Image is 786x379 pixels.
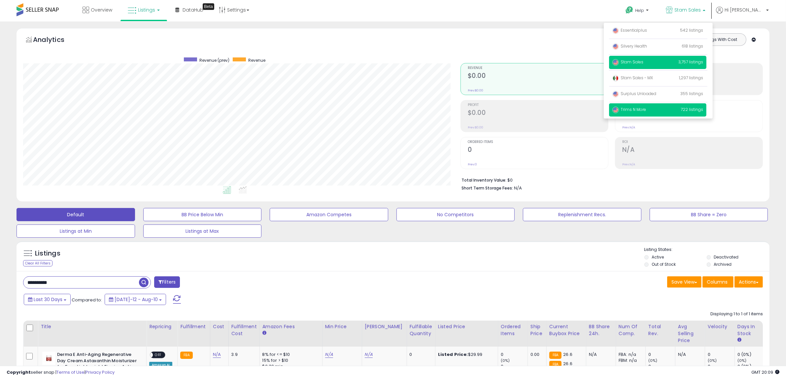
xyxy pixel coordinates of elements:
[612,75,653,81] span: Stam Sales - MX
[270,208,388,221] button: Amazon Competes
[438,323,495,330] div: Listed Price
[262,330,266,336] small: Amazon Fees.
[23,260,52,266] div: Clear All Filters
[707,279,728,285] span: Columns
[468,103,608,107] span: Profit
[85,369,115,375] a: Privacy Policy
[149,362,172,368] div: Amazon AI
[737,352,764,358] div: 0 (0%)
[17,208,135,221] button: Default
[674,7,701,13] span: Stam Sales
[680,27,703,33] span: 542 listings
[468,109,608,118] h2: $0.00
[17,224,135,238] button: Listings at Min
[138,7,155,13] span: Listings
[589,323,613,337] div: BB Share 24h.
[501,352,528,358] div: 0
[461,185,513,191] b: Short Term Storage Fees:
[231,323,257,337] div: Fulfillment Cost
[652,261,676,267] label: Out of Stock
[180,352,192,359] small: FBA
[530,323,544,337] div: Ship Price
[737,358,747,363] small: (0%)
[708,358,717,363] small: (0%)
[325,323,359,330] div: Min Price
[33,35,77,46] h5: Analytics
[622,140,763,144] span: ROI
[248,57,265,63] span: Revenue
[7,369,115,376] div: seller snap | |
[708,363,735,369] div: 0
[438,352,493,358] div: $29.99
[262,323,320,330] div: Amazon Fees
[679,75,703,81] span: 1,297 listings
[262,358,317,363] div: 15% for > $10
[681,107,703,112] span: 722 listings
[468,88,483,92] small: Prev: $0.00
[7,369,31,375] strong: Copyright
[501,323,525,337] div: Ordered Items
[737,363,764,369] div: 0 (0%)
[612,27,619,34] img: usa.png
[410,352,430,358] div: 0
[468,146,608,155] h2: 0
[438,351,468,358] b: Listed Price:
[619,323,643,337] div: Num of Comp.
[620,1,655,21] a: Help
[619,358,640,363] div: FBM: n/a
[612,91,656,96] span: Surplus Unloaded
[625,6,633,14] i: Get Help
[612,91,619,97] img: usa.png
[735,276,763,288] button: Actions
[619,352,640,358] div: FBA: n/a
[72,297,102,303] span: Compared to:
[678,59,703,65] span: 3,757 listings
[501,363,528,369] div: 0
[213,323,226,330] div: Cost
[42,352,55,365] img: 31EoKq2gLiL._SL40_.jpg
[714,254,739,260] label: Deactivated
[468,72,608,81] h2: $0.00
[410,323,432,337] div: Fulfillable Quantity
[737,323,762,337] div: Days In Stock
[199,57,229,63] span: Revenue (prev)
[708,323,732,330] div: Velocity
[622,162,635,166] small: Prev: N/A
[468,66,608,70] span: Revenue
[612,75,619,82] img: mexico.png
[153,352,163,358] span: OFF
[91,7,112,13] span: Overview
[34,296,62,303] span: Last 30 Days
[737,337,741,343] small: Days In Stock.
[652,254,664,260] label: Active
[468,140,608,144] span: Ordered Items
[143,208,262,221] button: BB Price Below Min
[501,358,510,363] small: (0%)
[695,35,744,44] button: Listings With Cost
[612,59,643,65] span: Stam Sales
[262,363,317,369] div: $0.30 min
[24,294,71,305] button: Last 30 Days
[325,351,333,358] a: N/A
[549,352,562,359] small: FBA
[648,363,675,369] div: 0
[365,351,373,358] a: N/A
[612,107,619,113] img: usa.png
[514,185,522,191] span: N/A
[468,125,483,129] small: Prev: $0.00
[644,247,769,253] p: Listing States:
[396,208,515,221] button: No Competitors
[612,59,619,66] img: usa.png
[105,294,166,305] button: [DATE]-12 - Aug-10
[710,311,763,317] div: Displaying 1 to 1 of 1 items
[612,43,619,50] img: usa.png
[650,208,768,221] button: BB Share = Zero
[680,91,703,96] span: 355 listings
[56,369,85,375] a: Terms of Use
[549,361,562,368] small: FBA
[213,351,221,358] a: N/A
[682,43,703,49] span: 618 listings
[702,276,734,288] button: Columns
[262,352,317,358] div: 8% for <= $10
[648,323,672,337] div: Total Rev.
